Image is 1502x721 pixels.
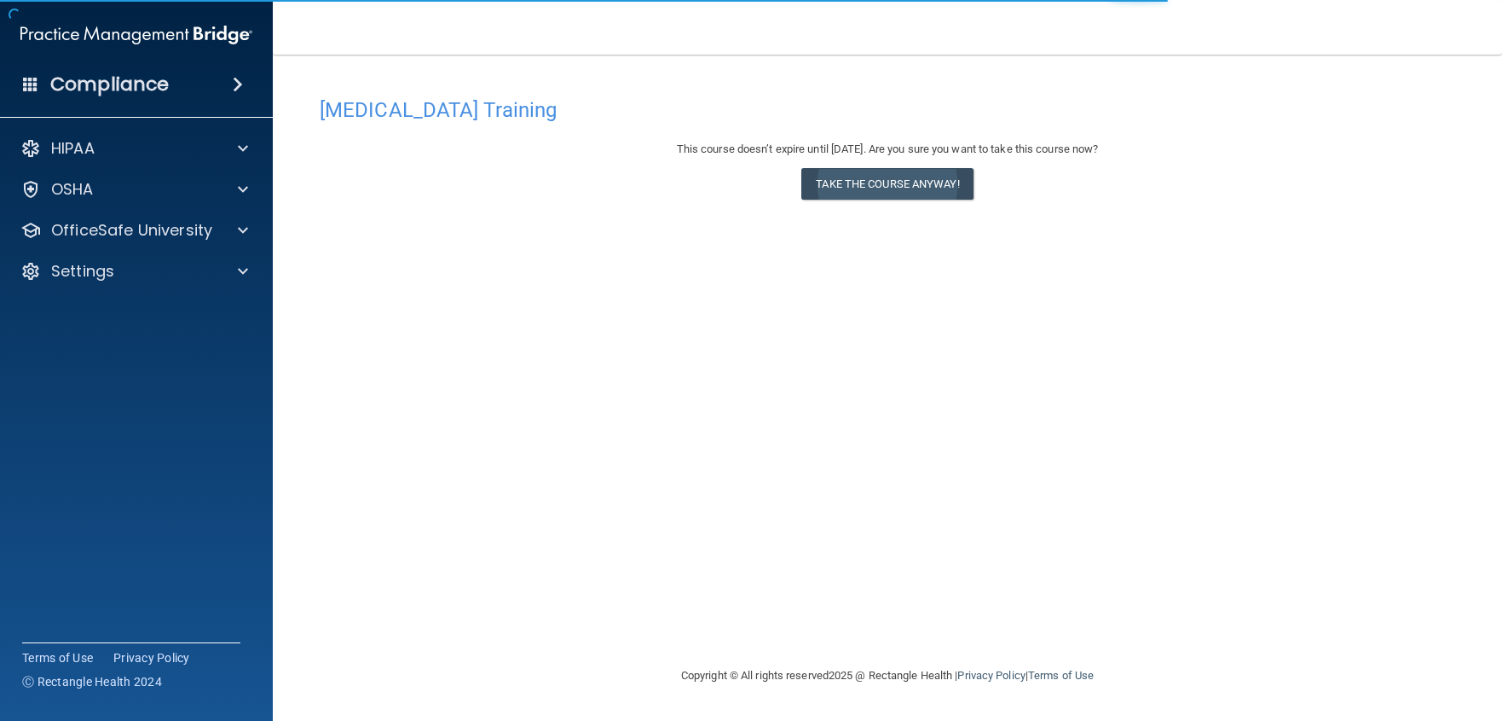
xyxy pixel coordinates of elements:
[51,138,95,159] p: HIPAA
[801,168,973,200] button: Take the course anyway!
[20,261,248,282] a: Settings
[22,649,93,666] a: Terms of Use
[20,220,248,241] a: OfficeSafe University
[20,179,248,200] a: OSHA
[22,673,162,690] span: Ⓒ Rectangle Health 2024
[320,99,1455,121] h4: [MEDICAL_DATA] Training
[320,139,1455,160] div: This course doesn’t expire until [DATE]. Are you sure you want to take this course now?
[1028,669,1094,682] a: Terms of Use
[20,138,248,159] a: HIPAA
[113,649,190,666] a: Privacy Policy
[51,261,114,282] p: Settings
[957,669,1025,682] a: Privacy Policy
[576,648,1199,703] div: Copyright © All rights reserved 2025 @ Rectangle Health | |
[51,179,94,200] p: OSHA
[50,73,169,96] h4: Compliance
[51,220,212,241] p: OfficeSafe University
[20,18,252,52] img: PMB logo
